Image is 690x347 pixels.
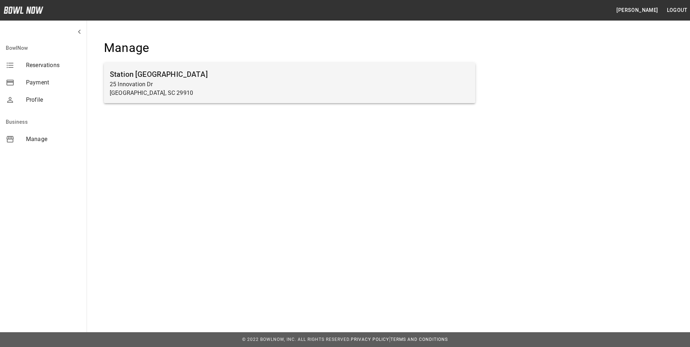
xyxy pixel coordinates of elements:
a: Privacy Policy [351,337,389,342]
span: Manage [26,135,81,144]
span: © 2022 BowlNow, Inc. All Rights Reserved. [242,337,351,342]
h4: Manage [104,40,475,56]
p: 25 Innovation Dr [110,80,470,89]
button: [PERSON_NAME] [613,4,661,17]
button: Logout [664,4,690,17]
img: logo [4,6,43,14]
span: Profile [26,96,81,104]
span: Payment [26,78,81,87]
p: [GEOGRAPHIC_DATA], SC 29910 [110,89,470,97]
a: Terms and Conditions [390,337,448,342]
span: Reservations [26,61,81,70]
h6: Station [GEOGRAPHIC_DATA] [110,69,470,80]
